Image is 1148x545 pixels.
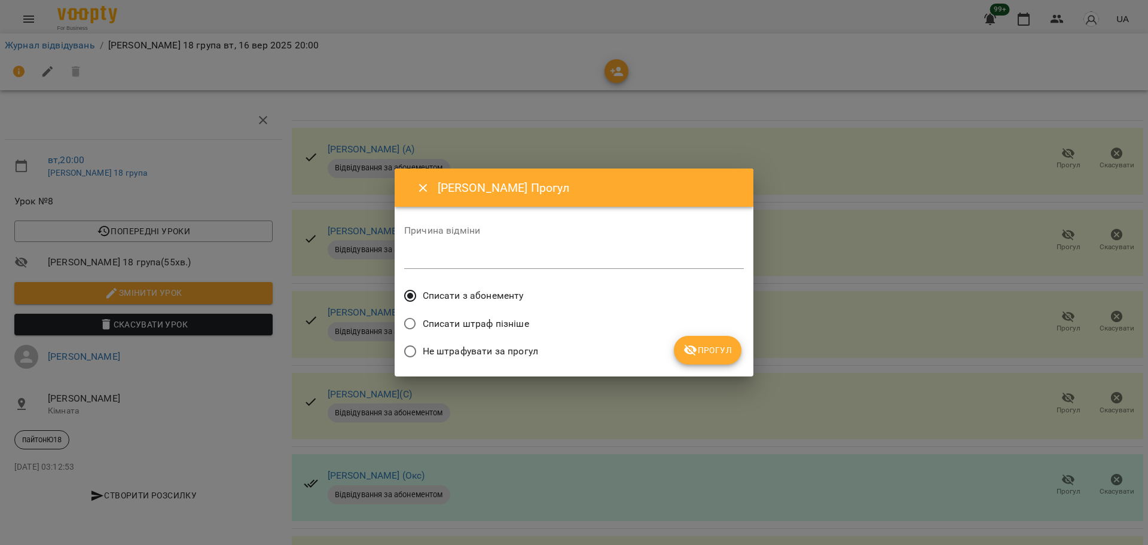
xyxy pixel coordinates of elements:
label: Причина відміни [404,226,744,235]
span: Списати штраф пізніше [423,317,529,331]
button: Прогул [674,336,741,365]
button: Close [409,174,438,203]
h6: [PERSON_NAME] Прогул [438,179,739,197]
span: Списати з абонементу [423,289,524,303]
span: Прогул [683,343,732,357]
span: Не штрафувати за прогул [423,344,538,359]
